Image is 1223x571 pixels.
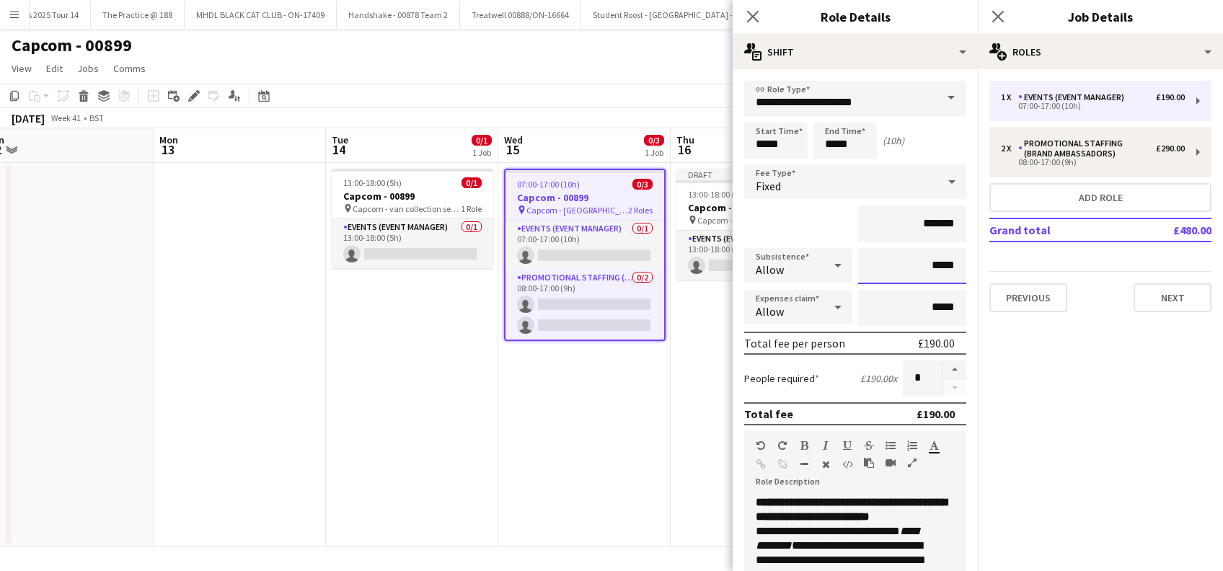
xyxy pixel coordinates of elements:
button: Add role [989,183,1211,212]
td: £480.00 [1126,218,1211,242]
span: 13:00-18:00 (5h) [688,189,746,200]
td: Grand total [989,218,1126,242]
div: £190.00 [917,407,955,421]
button: Paste as plain text [864,457,874,469]
app-card-role: Events (Event Manager)0/107:00-17:00 (10h) [505,221,664,270]
span: Jobs [77,62,99,75]
button: Clear Formatting [821,459,831,470]
label: People required [744,372,819,385]
h3: Job Details [978,7,1223,26]
span: Thu [676,133,694,146]
h3: Capcom - 00899 [505,191,664,204]
span: Edit [46,62,63,75]
button: Treatwell 00888/ON-16664 [460,1,581,29]
div: 1 Job [645,147,663,158]
button: Text Color [929,440,939,451]
div: 07:00-17:00 (10h) [1001,102,1185,110]
button: Student Roost - [GEOGRAPHIC_DATA] - On-16926 [581,1,782,29]
div: £290.00 [1156,143,1185,154]
button: Horizontal Line [799,459,809,470]
span: Mon [159,133,178,146]
div: 08:00-17:00 (9h) [1001,159,1185,166]
button: Next [1134,283,1211,312]
span: Capcom - van collection set up travel day [353,203,461,214]
button: The Practice @ 188 [91,1,185,29]
button: MHDL BLACK CAT CLUB - ON-17409 [185,1,337,29]
div: Total fee [744,407,793,421]
div: 1 Job [472,147,491,158]
span: Week 41 [48,112,84,123]
button: Previous [989,283,1067,312]
div: Roles [978,35,1223,69]
div: Events (Event Manager) [1018,92,1130,102]
button: Increase [943,360,966,379]
h3: Capcom - 00899 [332,190,493,203]
span: 0/1 [462,177,482,188]
button: Bold [799,440,809,451]
span: 0/3 [644,135,664,146]
span: Wed [504,133,523,146]
span: Comms [113,62,146,75]
span: Tue [332,133,348,146]
div: Promotional Staffing (Brand Ambassadors) [1018,138,1156,159]
span: Capcom - van return travel day [697,215,805,226]
a: Edit [40,59,69,78]
span: Allow [756,262,784,277]
app-card-role: Promotional Staffing (Brand Ambassadors)0/208:00-17:00 (9h) [505,270,664,340]
span: Allow [756,304,784,319]
button: Strikethrough [864,440,874,451]
button: Fullscreen [907,457,917,469]
div: Shift [733,35,978,69]
span: Fixed [756,179,781,193]
div: £190.00 [1156,92,1185,102]
button: Underline [842,440,852,451]
app-job-card: 13:00-18:00 (5h)0/1Capcom - 00899 Capcom - van collection set up travel day1 RoleEvents (Event Ma... [332,169,493,268]
div: (10h) [883,134,904,147]
app-card-role: Events (Event Manager)0/113:00-18:00 (5h) [676,231,838,280]
h3: Capcom - 00899 [676,201,838,214]
div: £190.00 x [860,372,897,385]
div: Draft [676,169,838,180]
button: HTML Code [842,459,852,470]
span: 13:00-18:00 (5h) [343,177,402,188]
div: 1 x [1001,92,1018,102]
span: 0/1 [472,135,492,146]
button: Insert video [886,457,896,469]
span: 16 [674,141,694,158]
div: £190.00 [918,336,955,350]
a: Comms [107,59,151,78]
span: 14 [330,141,348,158]
span: 1 Role [461,203,482,214]
app-job-card: 07:00-17:00 (10h)0/3Capcom - 00899 Capcom - [GEOGRAPHIC_DATA]2 RolesEvents (Event Manager)0/107:0... [504,169,666,341]
span: 15 [502,141,523,158]
div: 2 x [1001,143,1018,154]
button: Ordered List [907,440,917,451]
span: View [12,62,32,75]
div: [DATE] [12,111,45,125]
span: 13 [157,141,178,158]
span: Capcom - [GEOGRAPHIC_DATA] [526,205,628,216]
div: Total fee per person [744,336,845,350]
button: Handshake - 00878 Team 2 [337,1,460,29]
app-job-card: Draft13:00-18:00 (5h)0/1Capcom - 00899 Capcom - van return travel day1 RoleEvents (Event Manager)... [676,169,838,280]
h1: Capcom - 00899 [12,35,132,56]
span: 07:00-17:00 (10h) [517,179,580,190]
span: 0/3 [632,179,653,190]
button: Unordered List [886,440,896,451]
app-card-role: Events (Event Manager)0/113:00-18:00 (5h) [332,219,493,268]
button: Redo [777,440,787,451]
a: View [6,59,37,78]
div: BST [89,112,104,123]
h3: Role Details [733,7,978,26]
span: 2 Roles [628,205,653,216]
button: Italic [821,440,831,451]
button: Undo [756,440,766,451]
a: Jobs [71,59,105,78]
